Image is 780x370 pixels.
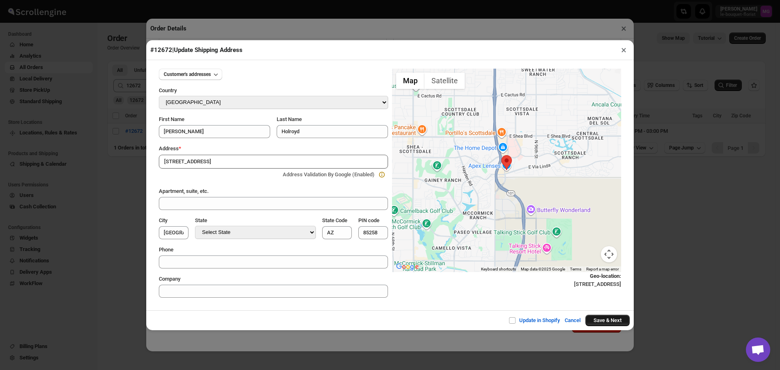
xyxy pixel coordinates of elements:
a: Open this area in Google Maps (opens a new window) [394,262,421,272]
span: Last Name [277,116,302,122]
span: Address Validation By Google (Enabled) [283,171,375,177]
button: Show satellite imagery [425,73,465,89]
span: First Name [159,116,184,122]
button: × [618,44,630,56]
div: State [195,216,315,226]
input: Enter a address [159,155,388,169]
span: Customer's addresses [164,71,211,78]
span: #12672 | Update Shipping Address [150,46,243,54]
button: Customer's addresses [159,69,222,80]
span: Update in Shopify [519,317,560,323]
button: Save & Next [585,315,630,326]
span: State Code [322,217,347,223]
div: Country [159,87,388,96]
div: [STREET_ADDRESS] [392,272,621,288]
button: Show street map [396,73,425,89]
a: Report a map error [586,267,619,271]
button: Keyboard shortcuts [481,266,516,272]
span: PIN code [358,217,379,223]
span: Phone [159,247,173,253]
span: Map data ©2025 Google [521,267,565,271]
span: Company [159,276,180,282]
b: Geo-location : [590,273,621,279]
button: Update in Shopify [504,312,565,329]
span: City [159,217,167,223]
img: Google [394,262,421,272]
div: Address [159,145,388,153]
div: Open chat [746,338,770,362]
a: Terms (opens in new tab) [570,267,581,271]
button: Map camera controls [601,246,617,262]
span: Apartment, suite, etc. [159,188,209,194]
button: Cancel [560,312,585,329]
